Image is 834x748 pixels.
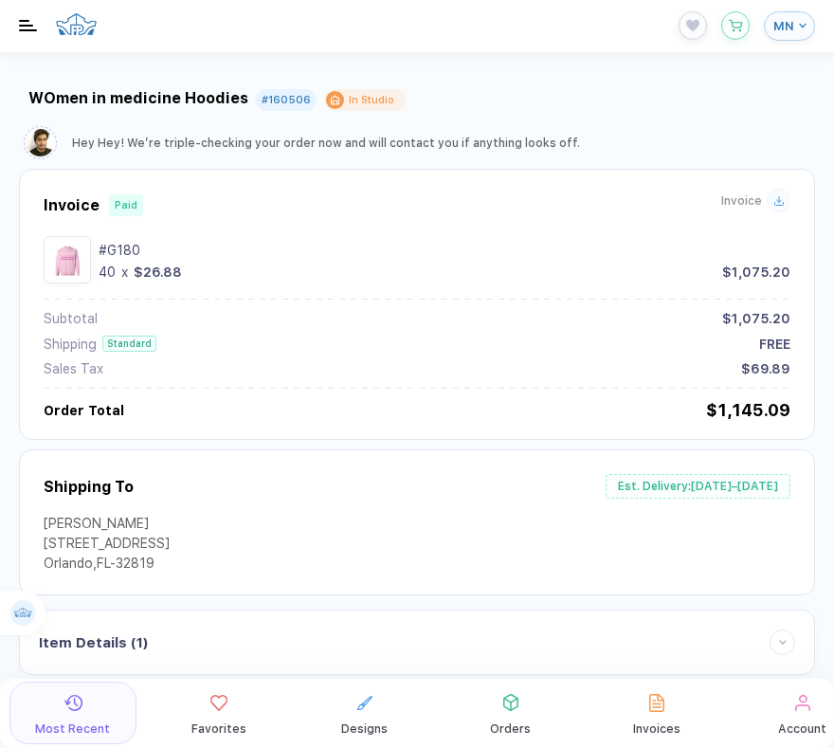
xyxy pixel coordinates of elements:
[44,516,170,536] div: [PERSON_NAME]
[44,311,98,326] div: Subtotal
[19,20,37,31] img: menu
[721,194,762,208] span: Invoice
[44,361,103,376] div: Sales Tax
[764,11,815,41] button: MN
[28,89,248,111] div: WOmen in medicine Hoodies
[115,199,137,211] div: Paid
[102,336,156,352] div: Standard
[759,337,790,352] div: FREE
[99,265,116,280] div: 40
[741,361,790,376] div: $69.89
[44,196,100,214] span: Invoice
[44,536,170,556] div: [STREET_ADDRESS]
[155,682,283,744] button: link to icon
[27,129,54,156] img: Tariq.png
[447,682,575,744] button: link to icon
[39,634,148,651] div: Item Details ( 1 )
[44,337,97,352] div: Shipping
[10,600,36,626] img: user profile
[44,556,170,575] div: Orlando , FL - 32819
[592,682,720,744] button: link to icon
[722,311,790,326] div: $1,075.20
[99,243,790,258] div: #G180
[48,241,86,279] img: 91d3a531-7e26-4b61-a4be-797e14478b08_nt_front_1757970535532.jpg
[722,265,790,280] div: $1,075.20
[55,6,98,42] img: crown
[706,400,790,420] div: $1,145.09
[44,403,124,418] div: Order Total
[72,137,580,150] div: Hey Hey! We’re triple-checking your order now and will contact you if anything looks off.
[44,478,134,496] div: Shipping To
[134,265,182,280] div: $26.88
[262,94,311,106] div: #160506
[301,682,429,744] button: link to icon
[349,94,394,106] div: In Studio
[119,265,130,280] div: x
[9,682,137,744] button: link to icon
[606,474,790,499] div: Est. Delivery: [DATE]–[DATE]
[773,19,794,33] span: MN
